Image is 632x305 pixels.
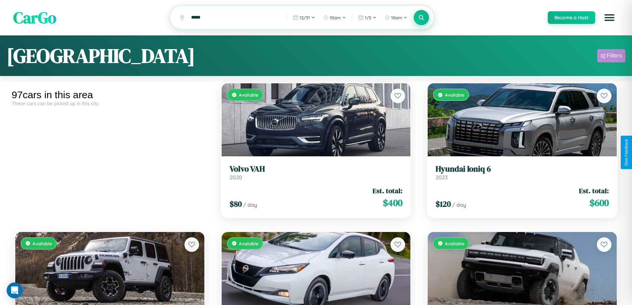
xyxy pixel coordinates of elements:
span: CarGo [13,7,56,29]
button: Open menu [600,8,619,27]
button: 1/5 [355,12,380,23]
button: 12/31 [290,12,318,23]
span: Available [33,241,52,246]
span: Available [445,241,464,246]
a: Volvo VAH2020 [230,164,403,181]
div: Filters [607,52,622,59]
span: 1 / 5 [365,15,371,20]
span: $ 600 [590,196,609,209]
span: 10am [391,15,402,20]
span: 10am [330,15,341,20]
span: $ 80 [230,198,242,209]
div: Open Intercom Messenger [7,282,23,298]
span: Available [239,241,258,246]
div: Give Feedback [624,139,629,166]
span: / day [243,201,257,208]
button: Become a Host [548,11,595,24]
span: $ 120 [436,198,451,209]
a: Hyundai Ioniq 62023 [436,164,609,181]
span: / day [452,201,466,208]
h3: Hyundai Ioniq 6 [436,164,609,174]
span: 12 / 31 [300,15,310,20]
button: 10am [320,12,349,23]
span: Est. total: [579,186,609,195]
span: Available [239,92,258,98]
h3: Volvo VAH [230,164,403,174]
span: 2020 [230,174,242,181]
h1: [GEOGRAPHIC_DATA] [7,42,195,69]
button: 10am [381,12,411,23]
span: Est. total: [373,186,402,195]
button: Filters [597,49,625,62]
span: Available [445,92,464,98]
span: 2023 [436,174,448,181]
div: 97 cars in this area [12,89,208,101]
span: $ 400 [383,196,402,209]
div: These cars can be picked up in this city. [12,101,208,106]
